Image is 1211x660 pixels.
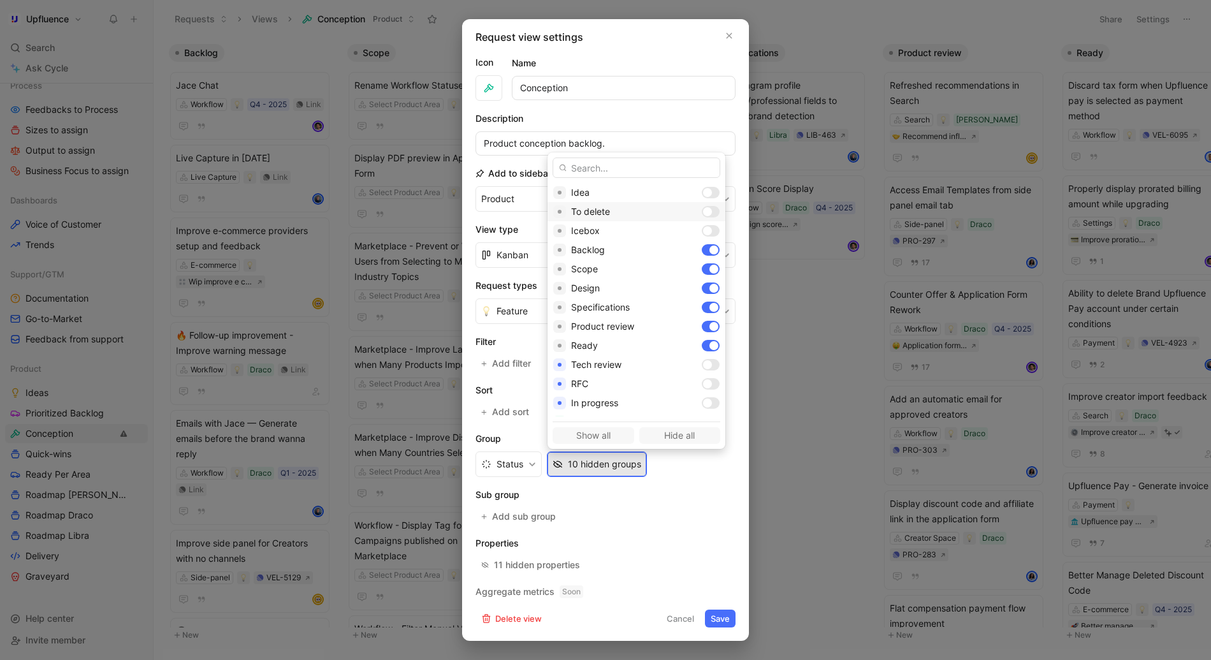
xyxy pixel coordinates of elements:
[571,263,598,274] span: Scope
[571,378,588,389] span: RFC
[639,427,721,444] button: Hide all
[553,427,634,444] button: Show all
[571,359,621,370] span: Tech review
[571,282,600,293] span: Design
[553,158,720,178] input: Search...
[571,321,634,332] span: Product review
[571,397,618,408] span: In progress
[571,206,610,217] span: To delete
[571,340,598,351] span: Ready
[571,244,605,255] span: Backlog
[645,428,715,443] span: Hide all
[571,187,590,198] span: Idea
[571,302,630,312] span: Specifications
[571,225,600,236] span: Icebox
[558,428,628,443] span: Show all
